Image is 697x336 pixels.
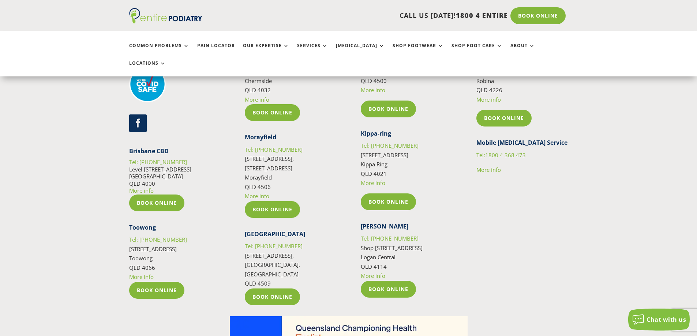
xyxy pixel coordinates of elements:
a: More info [245,192,269,200]
a: Tel: [PHONE_NUMBER] [245,242,303,250]
a: Book Online [361,101,416,117]
strong: Mobile [MEDICAL_DATA] Service [476,139,567,147]
a: Book Online [510,7,566,24]
p: [STREET_ADDRESS], [GEOGRAPHIC_DATA], [GEOGRAPHIC_DATA] QLD 4509 [245,242,337,288]
p: Shop [STREET_ADDRESS] Logan Central QLD 4114 [361,234,453,281]
strong: Morayfield [245,133,276,141]
p: [STREET_ADDRESS] Kippa Ring QLD 4021 [361,141,453,193]
a: [MEDICAL_DATA] [336,43,385,59]
a: Follow on Facebook [129,114,147,132]
p: CALL US [DATE]! [231,11,508,20]
a: More info [361,272,385,279]
a: Tel: [PHONE_NUMBER] [129,158,187,166]
a: More info [129,187,154,194]
p: [STREET_ADDRESS] Toowong QLD 4066 [129,235,221,282]
img: logo (1) [129,8,202,23]
p: [STREET_ADDRESS], [STREET_ADDRESS] Morayfield QLD 4506 [245,145,337,201]
strong: [PERSON_NAME] [361,222,408,230]
a: Our Expertise [243,43,289,59]
span: 1800 4 368 473 [485,151,526,159]
a: Book Online [129,282,184,299]
strong: Brisbane CBD [129,147,169,155]
a: More info [245,96,269,103]
strong: Toowong [129,223,156,231]
a: More info [476,96,501,103]
span: 1800 4 ENTIRE [456,11,508,20]
a: Book Online [245,288,300,305]
a: Tel: [PHONE_NUMBER] [361,235,419,242]
a: More info [361,179,385,186]
a: Book Online [245,104,300,121]
p: Easy [GEOGRAPHIC_DATA], [STREET_ADDRESS], Robina QLD 4226 [476,48,568,110]
a: Shop Foot Care [451,43,502,59]
strong: Kippa-ring [361,129,391,137]
img: covid-safe-logo [129,66,166,102]
a: Tel: [PHONE_NUMBER] [129,236,187,243]
a: Entire Podiatry [129,18,202,25]
a: More info [361,86,385,94]
a: Book Online [245,201,300,218]
a: Tel:1800 4 368 473 [476,151,526,159]
a: More info [476,166,501,173]
a: About [510,43,535,59]
button: Chat with us [628,309,690,331]
p: Level [STREET_ADDRESS] [GEOGRAPHIC_DATA] QLD 4000 [129,159,221,195]
a: Tel: [PHONE_NUMBER] [245,146,303,153]
a: Book Online [129,195,184,211]
a: Common Problems [129,43,189,59]
a: Services [297,43,328,59]
span: Chat with us [647,316,686,324]
a: Shop Footwear [393,43,443,59]
a: Book Online [361,193,416,210]
a: Pain Locator [197,43,235,59]
a: Locations [129,61,166,76]
strong: [GEOGRAPHIC_DATA] [245,230,305,238]
a: Book Online [476,110,532,127]
a: More info [129,273,154,280]
a: Tel: [PHONE_NUMBER] [361,142,419,149]
a: Book Online [361,281,416,298]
